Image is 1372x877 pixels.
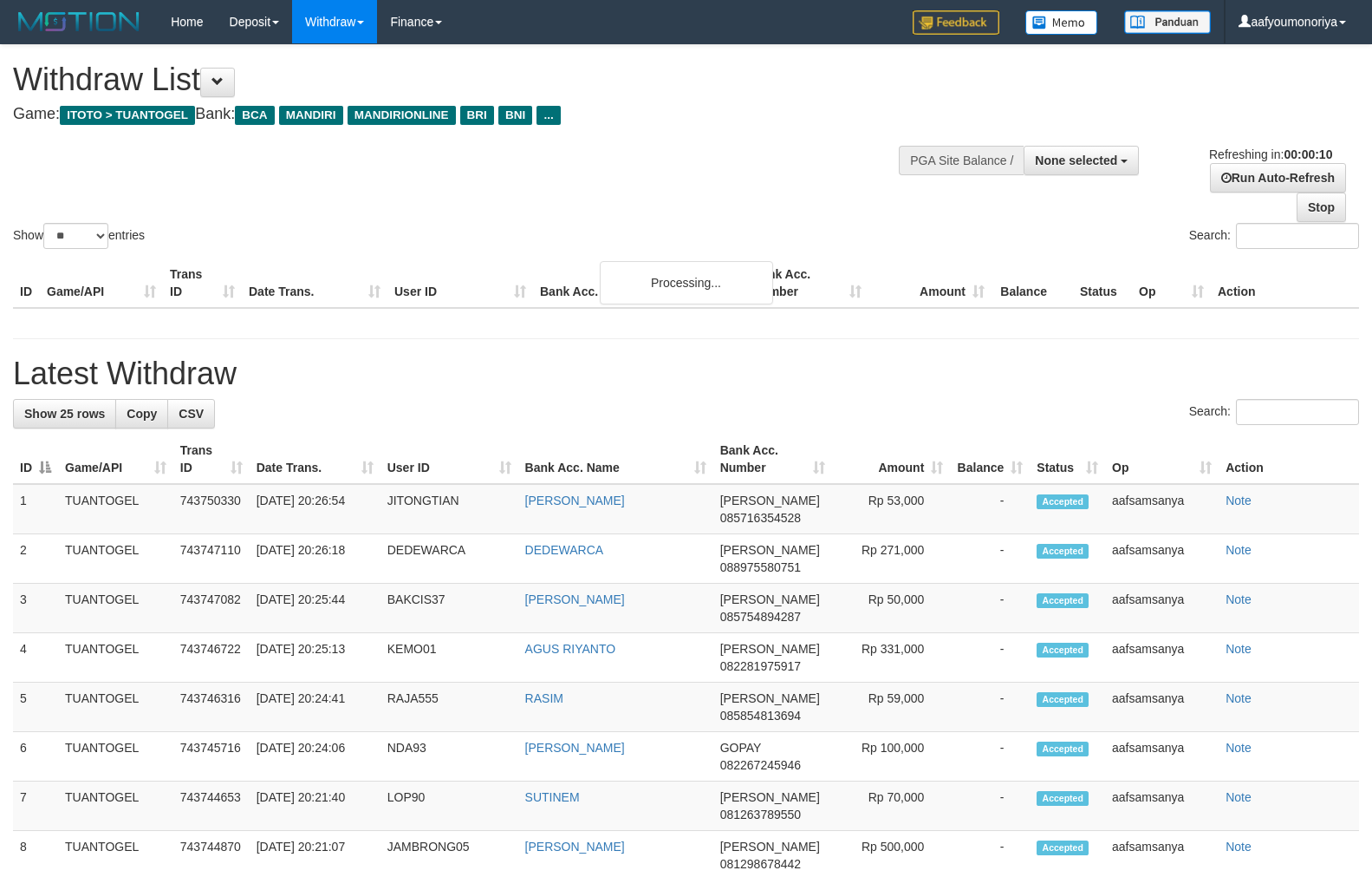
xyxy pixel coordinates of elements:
th: Op [1132,259,1211,308]
td: TUANTOGEL [58,782,173,831]
a: Run Auto-Refresh [1210,163,1346,193]
a: [PERSON_NAME] [525,741,625,755]
td: Rp 53,000 [832,484,951,534]
a: [PERSON_NAME] [525,592,625,606]
td: Rp 100,000 [832,732,951,782]
td: 2 [13,534,58,584]
a: Note [1226,543,1252,557]
span: Copy 088975580751 to clipboard [720,560,801,574]
strong: 00:00:10 [1284,147,1332,161]
a: Copy [115,399,168,429]
td: TUANTOGEL [58,732,173,782]
td: 743750330 [173,484,250,534]
td: RAJA555 [380,683,518,732]
a: SUTINEM [525,790,580,804]
span: Accepted [1037,494,1089,509]
span: [PERSON_NAME] [720,592,820,606]
th: Game/API [40,259,163,308]
a: Note [1226,642,1252,656]
th: Trans ID [163,259,242,308]
label: Search: [1189,399,1359,425]
td: 1 [13,484,58,534]
th: Status [1073,259,1132,308]
th: ID: activate to sort column descending [13,435,58,484]
img: Button%20Memo.svg [1025,10,1098,35]
span: Copy [127,407,157,421]
a: Note [1226,840,1252,854]
span: Accepted [1037,742,1089,756]
span: BRI [460,106,494,125]
td: Rp 70,000 [832,782,951,831]
a: Stop [1297,193,1346,222]
a: CSV [167,399,215,429]
th: Bank Acc. Number: activate to sort column ascending [713,435,832,484]
td: [DATE] 20:26:18 [250,534,380,584]
td: aafsamsanya [1105,782,1219,831]
a: Note [1226,790,1252,804]
span: [PERSON_NAME] [720,790,820,804]
th: Op: activate to sort column ascending [1105,435,1219,484]
td: [DATE] 20:21:40 [250,782,380,831]
td: DEDEWARCA [380,534,518,584]
td: - [950,732,1030,782]
th: Bank Acc. Number [745,259,868,308]
td: TUANTOGEL [58,584,173,633]
td: BAKCIS37 [380,584,518,633]
td: - [950,782,1030,831]
span: Accepted [1037,544,1089,559]
a: Show 25 rows [13,399,116,429]
span: Refreshing in: [1209,147,1332,161]
span: [PERSON_NAME] [720,543,820,557]
th: Game/API: activate to sort column ascending [58,435,173,484]
span: ... [536,106,560,125]
td: [DATE] 20:24:41 [250,683,380,732]
td: - [950,633,1030,683]
td: 5 [13,683,58,732]
th: Balance [992,259,1073,308]
span: Copy 082267245946 to clipboard [720,758,801,772]
th: Date Trans. [242,259,387,308]
a: RASIM [525,691,563,705]
td: aafsamsanya [1105,633,1219,683]
th: Trans ID: activate to sort column ascending [173,435,250,484]
span: Copy 085754894287 to clipboard [720,610,801,624]
th: Bank Acc. Name [533,259,745,308]
td: - [950,683,1030,732]
td: TUANTOGEL [58,683,173,732]
span: Accepted [1037,841,1089,855]
select: Showentries [43,223,108,249]
img: MOTION_logo.png [13,9,145,35]
th: Date Trans.: activate to sort column ascending [250,435,380,484]
span: MANDIRI [279,106,343,125]
td: aafsamsanya [1105,732,1219,782]
input: Search: [1236,399,1359,425]
h1: Latest Withdraw [13,357,1359,391]
img: Feedback.jpg [913,10,999,35]
span: Copy 085854813694 to clipboard [720,709,801,723]
th: Action [1219,435,1359,484]
th: Amount: activate to sort column ascending [832,435,951,484]
a: Note [1226,741,1252,755]
a: [PERSON_NAME] [525,494,625,507]
th: Status: activate to sort column ascending [1030,435,1105,484]
span: [PERSON_NAME] [720,691,820,705]
td: - [950,584,1030,633]
td: [DATE] 20:25:13 [250,633,380,683]
a: Note [1226,691,1252,705]
th: Balance: activate to sort column ascending [950,435,1030,484]
td: 3 [13,584,58,633]
span: Accepted [1037,643,1089,658]
td: aafsamsanya [1105,683,1219,732]
td: TUANTOGEL [58,633,173,683]
span: Accepted [1037,692,1089,707]
th: Amount [868,259,992,308]
span: Copy 082281975917 to clipboard [720,659,801,673]
td: 743747110 [173,534,250,584]
td: - [950,534,1030,584]
th: User ID [387,259,533,308]
div: Processing... [600,261,773,304]
span: BNI [498,106,532,125]
th: User ID: activate to sort column ascending [380,435,518,484]
span: [PERSON_NAME] [720,642,820,656]
h1: Withdraw List [13,62,897,97]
